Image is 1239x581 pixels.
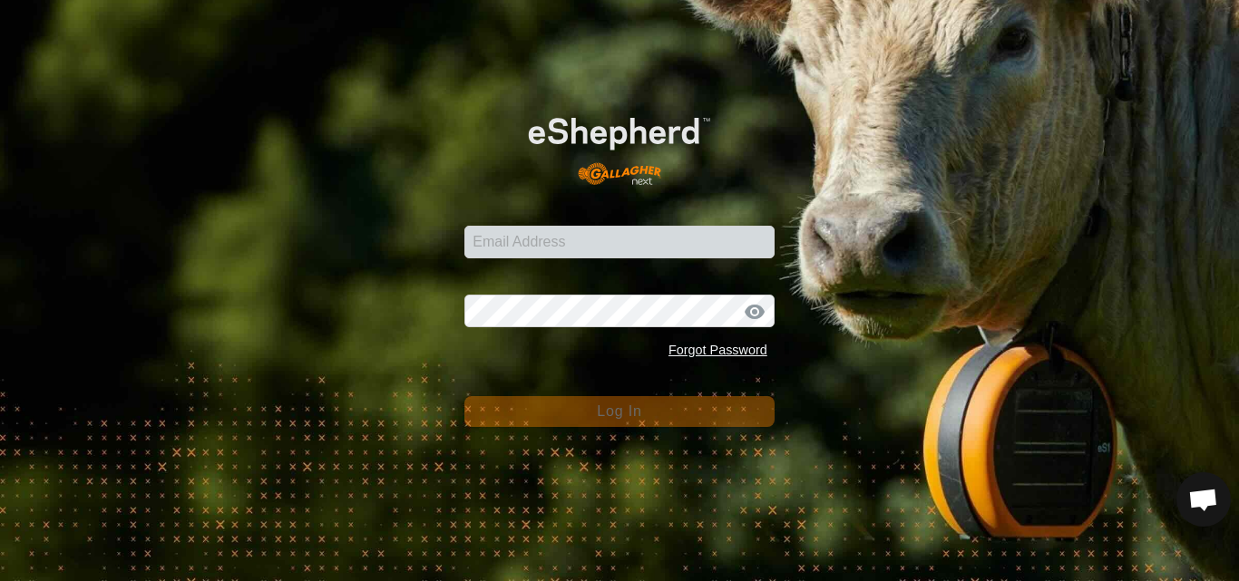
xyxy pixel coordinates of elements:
input: Email Address [464,226,775,258]
div: Open chat [1176,472,1231,527]
span: Log In [597,403,641,419]
button: Log In [464,396,775,427]
a: Forgot Password [668,343,767,357]
img: E-shepherd Logo [495,92,743,197]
